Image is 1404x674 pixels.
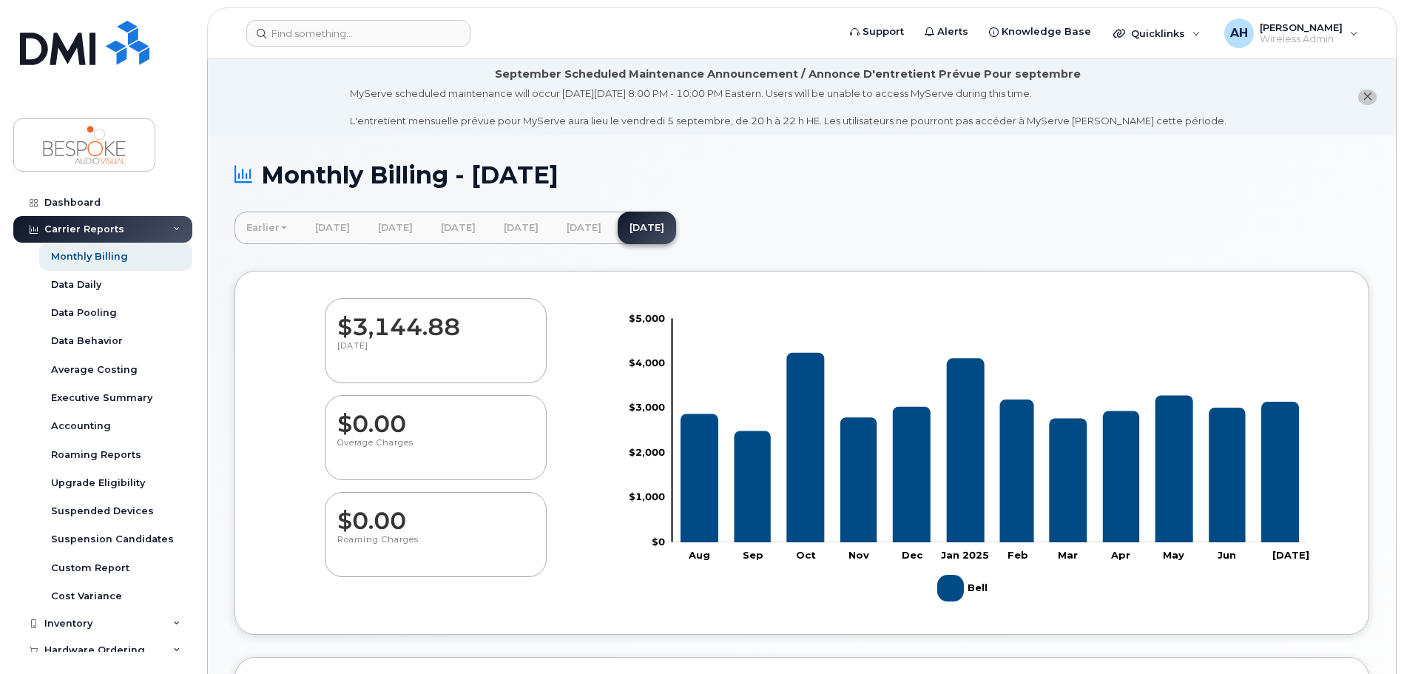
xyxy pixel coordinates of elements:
[629,357,665,368] tspan: $4,000
[1008,549,1028,561] tspan: Feb
[555,212,613,244] a: [DATE]
[495,67,1081,82] div: September Scheduled Maintenance Announcement / Annonce D'entretient Prévue Pour septembre
[937,569,991,607] g: Bell
[492,212,550,244] a: [DATE]
[629,491,665,502] tspan: $1,000
[234,212,299,244] a: Earlier
[337,493,534,534] dd: $0.00
[303,212,362,244] a: [DATE]
[652,536,665,547] tspan: $0
[902,549,923,561] tspan: Dec
[234,162,1369,188] h1: Monthly Billing - [DATE]
[618,212,676,244] a: [DATE]
[1163,549,1184,561] tspan: May
[366,212,425,244] a: [DATE]
[1218,549,1236,561] tspan: Jun
[688,549,710,561] tspan: Aug
[942,549,990,561] tspan: Jan 2025
[629,312,1309,607] g: Chart
[848,549,869,561] tspan: Nov
[337,437,534,464] p: Overage Charges
[937,569,991,607] g: Legend
[337,534,534,561] p: Roaming Charges
[337,299,534,340] dd: $3,144.88
[350,87,1226,128] div: MyServe scheduled maintenance will occur [DATE][DATE] 8:00 PM - 10:00 PM Eastern. Users will be u...
[743,549,763,561] tspan: Sep
[629,446,665,458] tspan: $2,000
[1358,90,1377,105] button: close notification
[629,312,665,324] tspan: $5,000
[337,396,534,437] dd: $0.00
[429,212,487,244] a: [DATE]
[797,549,817,561] tspan: Oct
[337,340,534,367] p: [DATE]
[629,402,665,414] tspan: $3,000
[1272,549,1309,561] tspan: [DATE]
[1111,549,1131,561] tspan: Apr
[681,353,1299,542] g: Bell
[1059,549,1079,561] tspan: Mar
